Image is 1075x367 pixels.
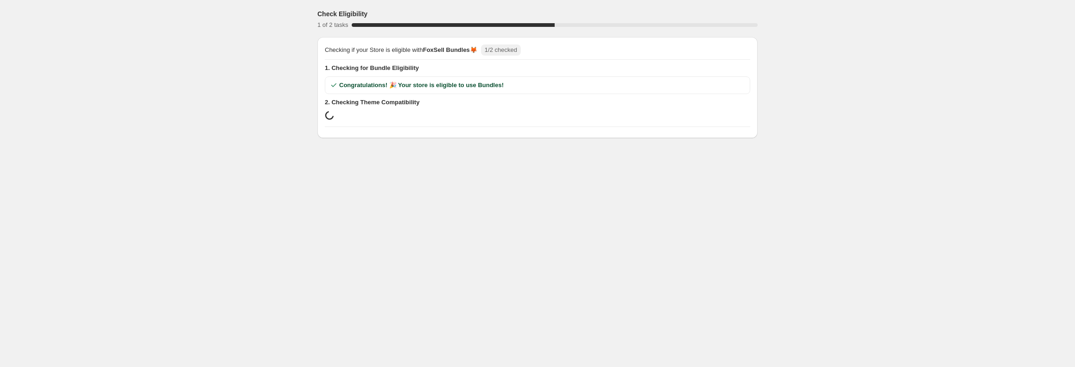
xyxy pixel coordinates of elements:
span: FoxSell Bundles [423,46,470,53]
span: 2. Checking Theme Compatibility [325,98,750,107]
h3: Check Eligibility [317,9,367,19]
span: Checking if your Store is eligible with 🦊 [325,45,477,55]
span: Congratulations! 🎉 Your store is eligible to use Bundles! [339,81,504,90]
span: 1. Checking for Bundle Eligibility [325,63,750,73]
span: 1/2 checked [485,46,517,53]
span: 1 of 2 tasks [317,21,348,28]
